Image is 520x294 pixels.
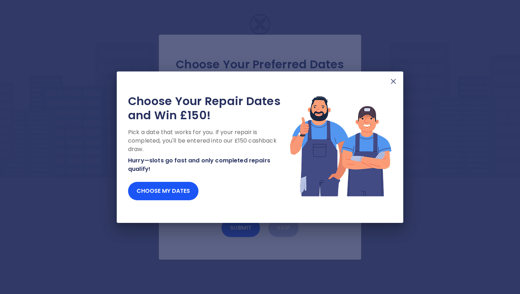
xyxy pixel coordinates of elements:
h2: Choose Your Repair Dates and Win £150! [128,94,289,122]
button: Choose my dates [128,182,198,200]
p: Pick a date that works for you. If your repair is completed, you'll be entered into our £150 cash... [128,128,289,154]
img: Lottery [289,94,392,197]
p: Hurry—slots go fast and only completed repairs qualify! [128,156,289,173]
img: X Mark [389,77,398,86]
